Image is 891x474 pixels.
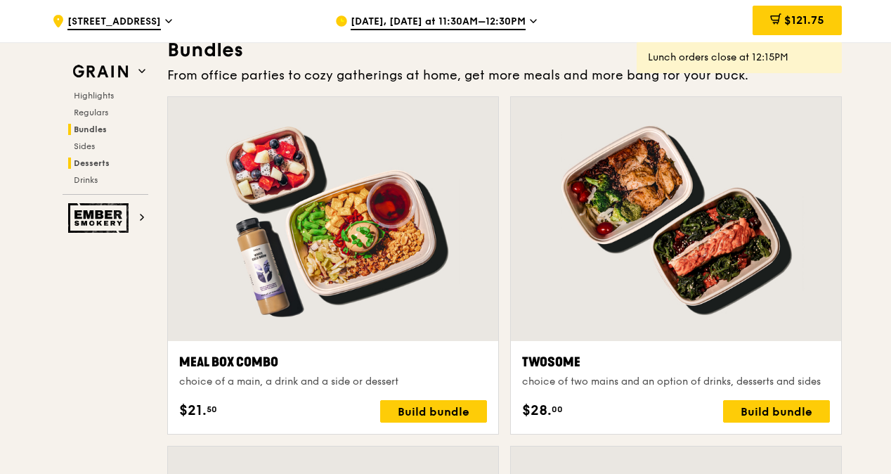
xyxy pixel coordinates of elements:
[522,352,830,372] div: Twosome
[552,404,563,415] span: 00
[74,158,110,168] span: Desserts
[179,400,207,421] span: $21.
[74,108,108,117] span: Regulars
[179,352,487,372] div: Meal Box Combo
[167,65,842,85] div: From office parties to cozy gatherings at home, get more meals and more bang for your buck.
[207,404,217,415] span: 50
[68,203,133,233] img: Ember Smokery web logo
[74,175,98,185] span: Drinks
[380,400,487,423] div: Build bundle
[723,400,830,423] div: Build bundle
[67,15,161,30] span: [STREET_ADDRESS]
[74,91,114,101] span: Highlights
[351,15,526,30] span: [DATE], [DATE] at 11:30AM–12:30PM
[167,37,842,63] h3: Bundles
[74,141,95,151] span: Sides
[648,51,831,65] div: Lunch orders close at 12:15PM
[784,13,824,27] span: $121.75
[522,400,552,421] span: $28.
[522,375,830,389] div: choice of two mains and an option of drinks, desserts and sides
[68,59,133,84] img: Grain web logo
[74,124,107,134] span: Bundles
[179,375,487,389] div: choice of a main, a drink and a side or dessert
